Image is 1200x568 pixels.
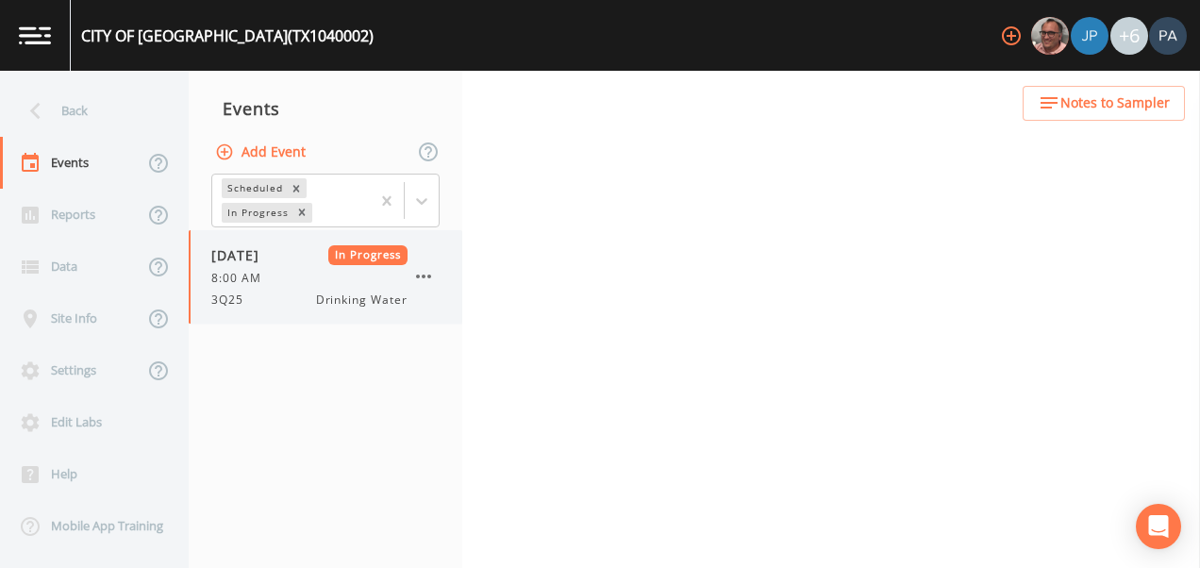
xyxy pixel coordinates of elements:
[292,203,312,223] div: Remove In Progress
[1060,92,1170,115] span: Notes to Sampler
[211,135,313,170] button: Add Event
[1030,17,1070,55] div: Mike Franklin
[1070,17,1109,55] div: Joshua gere Paul
[211,292,255,309] span: 3Q25
[1149,17,1187,55] img: b17d2fe1905336b00f7c80abca93f3e1
[286,178,307,198] div: Remove Scheduled
[1023,86,1185,121] button: Notes to Sampler
[1110,17,1148,55] div: +6
[316,292,408,309] span: Drinking Water
[189,230,462,325] a: [DATE]In Progress8:00 AM3Q25Drinking Water
[222,178,286,198] div: Scheduled
[1031,17,1069,55] img: e2d790fa78825a4bb76dcb6ab311d44c
[211,245,273,265] span: [DATE]
[1071,17,1108,55] img: 41241ef155101aa6d92a04480b0d0000
[81,25,374,47] div: CITY OF [GEOGRAPHIC_DATA] (TX1040002)
[328,245,408,265] span: In Progress
[189,85,462,132] div: Events
[211,270,273,287] span: 8:00 AM
[222,203,292,223] div: In Progress
[1136,504,1181,549] div: Open Intercom Messenger
[19,26,51,44] img: logo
